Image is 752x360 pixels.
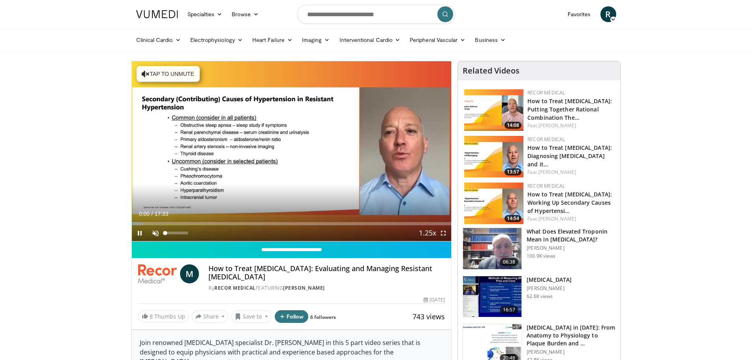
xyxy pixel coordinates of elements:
span: / [152,211,153,217]
a: Clinical Cardio [131,32,186,48]
button: Playback Rate [420,225,435,241]
span: 8 [150,313,153,320]
button: Save to [231,310,272,323]
div: Feat. [527,215,614,222]
button: Share [192,310,229,323]
a: 6 followers [310,314,336,320]
a: [PERSON_NAME] [538,169,576,175]
span: 13:57 [504,168,521,175]
a: 8 Thumbs Up [138,310,189,322]
span: 16:57 [500,306,519,314]
h3: What Does Elevated Troponin Mean in [MEDICAL_DATA]? [527,228,615,243]
a: Recor Medical [527,183,565,189]
a: Interventional Cardio [335,32,405,48]
a: How to Treat [MEDICAL_DATA]: Putting Together Rational Combination The… [527,97,612,121]
p: [PERSON_NAME] [527,245,615,251]
button: Fullscreen [435,225,451,241]
a: Browse [227,6,263,22]
div: By FEATURING [208,285,445,292]
video-js: Video Player [132,61,452,241]
a: R [600,6,616,22]
button: Pause [132,225,148,241]
img: Recor Medical [138,264,177,283]
a: [PERSON_NAME] [538,122,576,129]
span: 743 views [413,312,445,321]
p: 62.6K views [527,293,553,300]
span: 06:38 [500,258,519,266]
a: Specialties [183,6,227,22]
a: Favorites [563,6,596,22]
a: Recor Medical [527,89,565,96]
span: 14:54 [504,215,521,222]
a: Peripheral Vascular [405,32,470,48]
a: Heart Failure [248,32,297,48]
h4: Related Videos [463,66,519,75]
span: 14:08 [504,122,521,129]
a: 16:57 [MEDICAL_DATA] [PERSON_NAME] 62.6K views [463,276,615,318]
h4: How to Treat [MEDICAL_DATA]: Evaluating and Managing Resistant [MEDICAL_DATA] [208,264,445,281]
a: [PERSON_NAME] [283,285,325,291]
img: 6e35119b-2341-4763-b4bf-2ef279db8784.jpg.150x105_q85_crop-smart_upscale.jpg [464,136,523,177]
span: 17:33 [154,211,168,217]
img: VuMedi Logo [136,10,178,18]
img: a92b9a22-396b-4790-a2bb-5028b5f4e720.150x105_q85_crop-smart_upscale.jpg [463,276,521,317]
img: aa0c1c4c-505f-4390-be68-90f38cd57539.png.150x105_q85_crop-smart_upscale.png [464,89,523,131]
button: Follow [275,310,309,323]
a: 14:08 [464,89,523,131]
h3: [MEDICAL_DATA] [527,276,572,284]
a: Electrophysiology [186,32,248,48]
div: Volume Level [165,232,188,234]
button: Unmute [148,225,163,241]
a: How to Treat [MEDICAL_DATA]: Working Up Secondary Causes of Hypertensi… [527,190,612,215]
p: [PERSON_NAME] [527,349,615,355]
a: Recor Medical [214,285,256,291]
div: [DATE] [424,296,445,303]
a: 14:54 [464,183,523,224]
div: Progress Bar [132,222,452,225]
img: 5ca00d86-64b6-43d7-b219-4fe40f4d8433.jpg.150x105_q85_crop-smart_upscale.jpg [464,183,523,224]
span: 0:00 [139,211,150,217]
h3: [MEDICAL_DATA] in [DATE]: From Anatomy to Physiology to Plaque Burden and … [527,324,615,347]
input: Search topics, interventions [297,5,455,24]
a: Recor Medical [527,136,565,143]
div: Feat. [527,169,614,176]
a: Imaging [297,32,335,48]
a: 13:57 [464,136,523,177]
div: Feat. [527,122,614,129]
p: [PERSON_NAME] [527,285,572,292]
img: 98daf78a-1d22-4ebe-927e-10afe95ffd94.150x105_q85_crop-smart_upscale.jpg [463,228,521,269]
a: 06:38 What Does Elevated Troponin Mean in [MEDICAL_DATA]? [PERSON_NAME] 100.9K views [463,228,615,270]
button: Tap to unmute [137,66,200,82]
a: Business [470,32,510,48]
a: How to Treat [MEDICAL_DATA]: Diagnosing [MEDICAL_DATA] and it… [527,144,612,168]
a: [PERSON_NAME] [538,215,576,222]
p: 100.9K views [527,253,555,259]
a: M [180,264,199,283]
